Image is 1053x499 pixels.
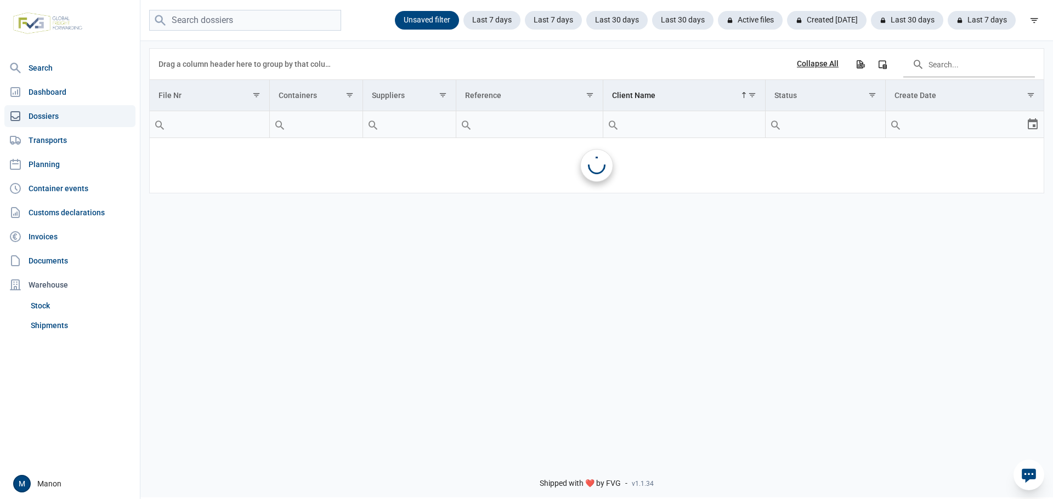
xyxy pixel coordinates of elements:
[718,11,783,30] div: Active files
[765,80,885,111] td: Column Status
[26,296,135,316] a: Stock
[150,111,270,138] td: Filter cell
[652,11,714,30] div: Last 30 days
[766,111,785,137] div: Search box
[4,81,135,103] a: Dashboard
[9,8,87,38] img: FVG - Global freight forwarding
[4,153,135,175] a: Planning
[4,250,135,272] a: Documents
[4,202,135,223] a: Customs declarations
[1026,111,1039,137] div: Select
[873,54,892,74] div: Column Chooser
[372,91,405,100] div: Suppliers
[540,479,621,489] span: Shipped with ❤️ by FVG
[395,11,459,30] div: Unsaved filter
[886,111,1044,138] td: Filter cell
[252,91,261,99] span: Show filter options for column 'File Nr'
[625,479,627,489] span: -
[868,91,876,99] span: Show filter options for column 'Status'
[766,111,885,137] input: Filter cell
[13,475,31,492] button: M
[586,11,648,30] div: Last 30 days
[150,111,269,137] input: Filter cell
[363,80,456,111] td: Column Suppliers
[886,111,905,137] div: Search box
[363,111,456,137] input: Filter cell
[456,80,603,111] td: Column Reference
[774,91,797,100] div: Status
[948,11,1016,30] div: Last 7 days
[26,316,135,335] a: Shipments
[158,91,182,100] div: File Nr
[150,80,270,111] td: Column File Nr
[886,111,1026,137] input: Filter cell
[439,91,447,99] span: Show filter options for column 'Suppliers'
[748,91,756,99] span: Show filter options for column 'Client Name'
[871,11,943,30] div: Last 30 days
[279,91,317,100] div: Containers
[463,11,520,30] div: Last 7 days
[4,226,135,248] a: Invoices
[797,59,839,69] div: Collapse All
[632,479,654,488] span: v1.1.34
[150,159,1044,171] span: No data
[886,80,1044,111] td: Column Create Date
[4,274,135,296] div: Warehouse
[270,111,290,137] div: Search box
[850,54,870,74] div: Export all data to Excel
[588,157,605,174] div: Loading...
[603,111,623,137] div: Search box
[603,80,765,111] td: Column Client Name
[525,11,582,30] div: Last 7 days
[456,111,602,137] input: Filter cell
[456,111,476,137] div: Search box
[603,111,765,138] td: Filter cell
[603,111,765,137] input: Filter cell
[158,49,1035,79] div: Data grid toolbar
[270,111,363,138] td: Filter cell
[787,11,867,30] div: Created [DATE]
[586,91,594,99] span: Show filter options for column 'Reference'
[270,80,363,111] td: Column Containers
[4,57,135,79] a: Search
[270,111,363,137] input: Filter cell
[1024,10,1044,30] div: filter
[4,177,135,199] a: Container events
[149,10,341,31] input: Search dossiers
[346,91,354,99] span: Show filter options for column 'Containers'
[158,55,335,73] div: Drag a column header here to group by that column
[612,91,655,100] div: Client Name
[4,105,135,127] a: Dossiers
[1027,91,1035,99] span: Show filter options for column 'Create Date'
[363,111,383,137] div: Search box
[4,129,135,151] a: Transports
[13,475,133,492] div: Manon
[150,111,169,137] div: Search box
[465,91,501,100] div: Reference
[903,51,1035,77] input: Search in the data grid
[895,91,936,100] div: Create Date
